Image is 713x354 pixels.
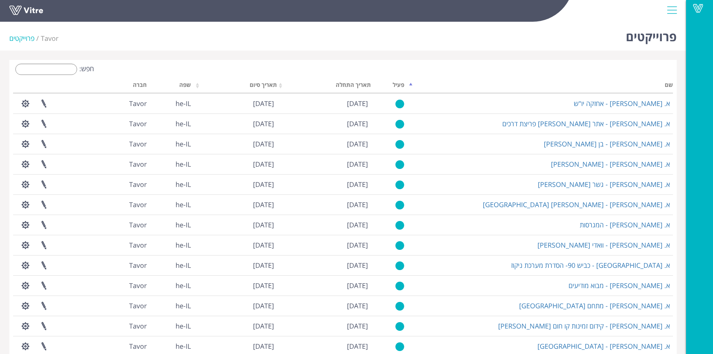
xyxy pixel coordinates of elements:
span: 221 [129,321,147,330]
img: yes [395,322,404,331]
span: 221 [129,281,147,290]
td: [DATE] [194,215,277,235]
td: he-IL [150,275,194,296]
span: 221 [129,240,147,249]
span: 221 [129,119,147,128]
td: [DATE] [194,255,277,275]
td: he-IL [150,93,194,114]
span: 221 [41,34,58,43]
td: he-IL [150,154,194,174]
h1: פרוייקטים [626,19,677,51]
img: yes [395,281,404,291]
a: א. [PERSON_NAME] - המגרסות [580,220,670,229]
span: 221 [129,180,147,189]
span: 221 [129,160,147,169]
td: [DATE] [194,174,277,194]
a: א. [PERSON_NAME] - קידום זמינות קו חום [PERSON_NAME] [498,321,670,330]
td: [DATE] [277,134,371,154]
span: 221 [129,301,147,310]
a: א. [PERSON_NAME] - אחזקה יו"ש [574,99,670,108]
td: [DATE] [194,134,277,154]
td: he-IL [150,296,194,316]
span: 221 [129,99,147,108]
td: [DATE] [277,194,371,215]
img: yes [395,119,404,129]
th: תאריך סיום: activate to sort column ascending [194,79,277,93]
span: 221 [129,200,147,209]
td: [DATE] [277,174,371,194]
input: חפש: [15,64,77,75]
img: yes [395,160,404,169]
td: [DATE] [277,154,371,174]
td: he-IL [150,316,194,336]
img: yes [395,221,404,230]
a: א. [PERSON_NAME] - [PERSON_NAME] [GEOGRAPHIC_DATA] [483,200,670,209]
a: א. [PERSON_NAME] - [PERSON_NAME] [551,160,670,169]
a: א. [PERSON_NAME] - [GEOGRAPHIC_DATA] [537,342,670,351]
a: א. [PERSON_NAME] - וואדי [PERSON_NAME] [537,240,670,249]
th: חברה [101,79,150,93]
td: [DATE] [194,316,277,336]
td: [DATE] [194,275,277,296]
img: yes [395,99,404,109]
img: yes [395,140,404,149]
a: א. [PERSON_NAME] - בן [PERSON_NAME] [544,139,670,148]
td: he-IL [150,255,194,275]
td: [DATE] [194,235,277,255]
label: חפש: [13,64,94,75]
td: [DATE] [277,235,371,255]
td: [DATE] [277,215,371,235]
img: yes [395,261,404,270]
img: yes [395,342,404,351]
td: [DATE] [194,93,277,114]
td: [DATE] [194,296,277,316]
a: א. [PERSON_NAME] - מבוא מודיעים [569,281,670,290]
td: [DATE] [194,194,277,215]
td: he-IL [150,134,194,154]
td: [DATE] [277,93,371,114]
th: שם: activate to sort column descending [407,79,673,93]
td: he-IL [150,174,194,194]
td: [DATE] [194,114,277,134]
td: he-IL [150,215,194,235]
img: yes [395,302,404,311]
span: 221 [129,261,147,270]
img: yes [395,200,404,210]
a: א. [PERSON_NAME] - גשר [PERSON_NAME] [538,180,670,189]
img: yes [395,241,404,250]
a: א. [PERSON_NAME] - אתר [PERSON_NAME] פריצת דרכים [502,119,670,128]
td: [DATE] [277,316,371,336]
td: he-IL [150,114,194,134]
a: א. [GEOGRAPHIC_DATA] - כביש 90- הסדרת מערכת ניקוז [511,261,670,270]
td: [DATE] [277,296,371,316]
img: yes [395,180,404,190]
th: תאריך התחלה: activate to sort column ascending [277,79,371,93]
td: he-IL [150,235,194,255]
td: [DATE] [277,114,371,134]
th: שפה [150,79,194,93]
span: 221 [129,342,147,351]
td: [DATE] [277,255,371,275]
td: he-IL [150,194,194,215]
span: 221 [129,139,147,148]
li: פרוייקטים [9,34,41,43]
td: [DATE] [277,275,371,296]
a: א. [PERSON_NAME] - מתחם [GEOGRAPHIC_DATA] [519,301,670,310]
th: פעיל [371,79,407,93]
td: [DATE] [194,154,277,174]
span: 221 [129,220,147,229]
